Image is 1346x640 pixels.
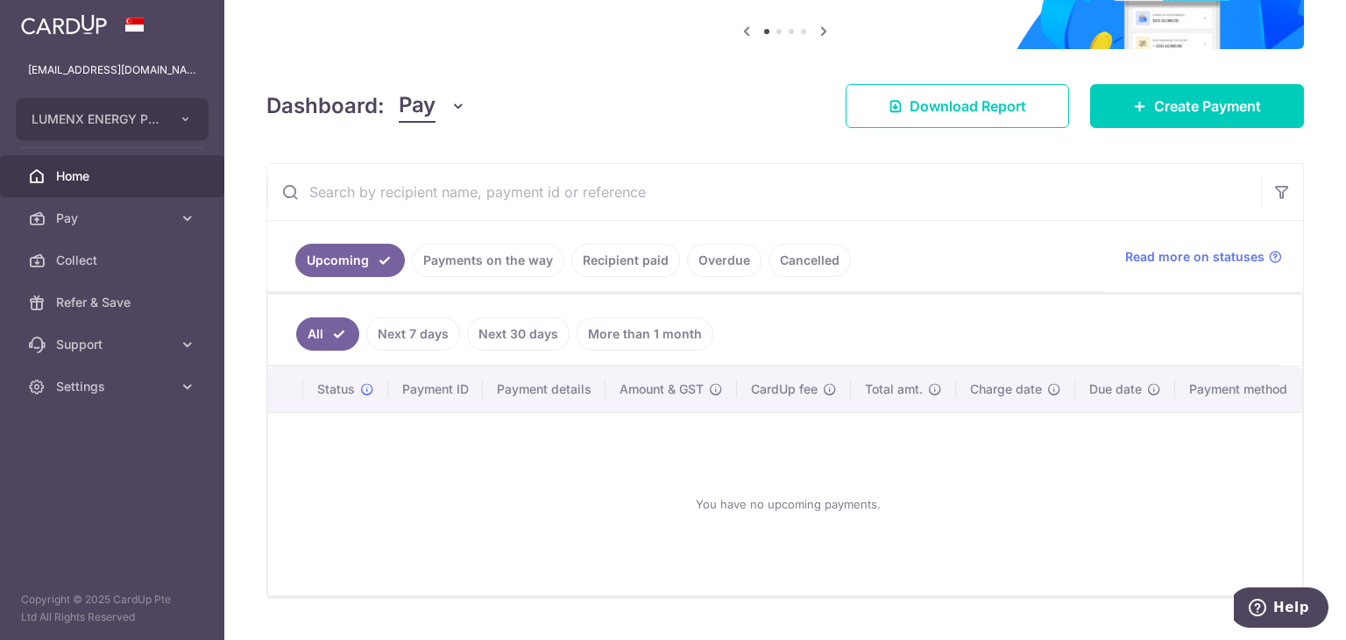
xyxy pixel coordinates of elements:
input: Search by recipient name, payment id or reference [267,164,1261,220]
th: Payment method [1175,366,1308,412]
iframe: Opens a widget where you can find more information [1234,587,1328,631]
a: More than 1 month [577,317,713,351]
a: Upcoming [295,244,405,277]
span: Pay [56,210,172,227]
span: Support [56,336,172,353]
span: CardUp fee [751,380,818,398]
span: Due date [1089,380,1142,398]
span: Pay [399,89,436,123]
a: Next 30 days [467,317,570,351]
h4: Dashboard: [266,90,385,122]
div: You have no upcoming payments. [289,427,1287,581]
p: [EMAIL_ADDRESS][DOMAIN_NAME] [28,61,196,79]
span: Status [317,380,355,398]
a: Download Report [846,84,1069,128]
a: Cancelled [769,244,851,277]
a: Create Payment [1090,84,1304,128]
img: CardUp [21,14,107,35]
span: Create Payment [1154,96,1261,117]
span: Amount & GST [620,380,704,398]
a: Overdue [687,244,762,277]
span: Refer & Save [56,294,172,311]
span: LUMENX ENERGY PTE. LTD. [32,110,161,128]
span: Collect [56,252,172,269]
a: Recipient paid [571,244,680,277]
th: Payment ID [388,366,483,412]
button: Pay [399,89,466,123]
a: Read more on statuses [1125,248,1282,266]
button: LUMENX ENERGY PTE. LTD. [16,98,209,140]
span: Home [56,167,172,185]
th: Payment details [483,366,606,412]
a: Next 7 days [366,317,460,351]
a: All [296,317,359,351]
a: Payments on the way [412,244,564,277]
span: Download Report [910,96,1026,117]
span: Total amt. [865,380,923,398]
span: Settings [56,378,172,395]
span: Read more on statuses [1125,248,1265,266]
span: Charge date [970,380,1042,398]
